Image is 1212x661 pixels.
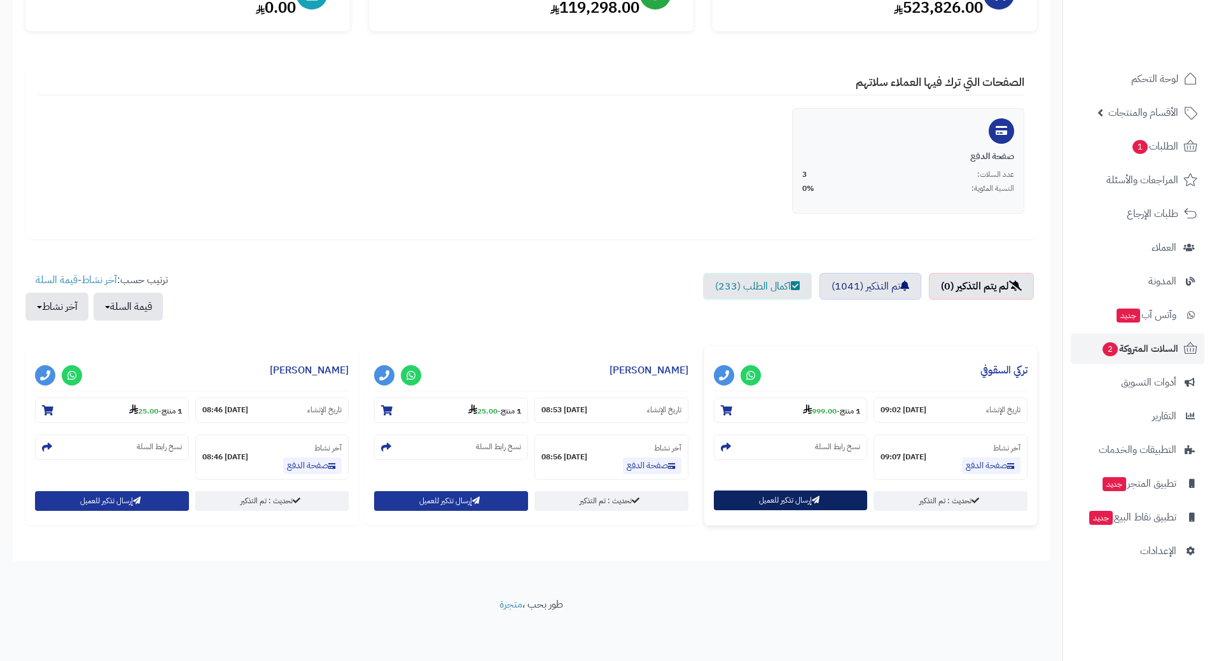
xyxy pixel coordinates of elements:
a: قيمة السلة [36,272,78,288]
span: 0% [802,183,814,194]
strong: 1 منتج [501,405,521,417]
span: النسبة المئوية: [972,183,1014,194]
a: تحديث : تم التذكير [534,491,688,511]
button: إرسال تذكير للعميل [374,491,528,511]
strong: 25.00 [129,405,158,417]
span: الإعدادات [1140,542,1176,560]
span: السلات المتروكة [1101,340,1178,358]
a: أدوات التسويق [1071,367,1204,398]
a: طلبات الإرجاع [1071,198,1204,229]
strong: 999.00 [803,405,837,417]
span: تطبيق نقاط البيع [1088,508,1176,526]
strong: [DATE] 08:46 [202,405,248,415]
section: نسخ رابط السلة [374,435,528,460]
span: الأقسام والمنتجات [1108,104,1178,122]
span: التقارير [1152,407,1176,425]
small: تاريخ الإنشاء [986,405,1020,415]
strong: [DATE] 09:02 [881,405,926,415]
button: آخر نشاط [25,293,88,321]
a: تحديث : تم التذكير [874,491,1027,511]
section: 1 منتج-25.00 [374,398,528,423]
a: تركي السقوفي [980,363,1027,378]
button: إرسال تذكير للعميل [35,491,189,511]
a: تطبيق نقاط البيعجديد [1071,502,1204,532]
a: التطبيقات والخدمات [1071,435,1204,465]
small: آخر نشاط [654,442,681,454]
a: لم يتم التذكير (0) [929,273,1034,300]
span: التطبيقات والخدمات [1099,441,1176,459]
span: عدد السلات: [977,169,1014,180]
small: - [803,404,860,417]
span: 1 [1132,140,1148,154]
a: الطلبات1 [1071,131,1204,162]
small: - [468,404,521,417]
span: جديد [1089,511,1113,525]
span: جديد [1103,477,1126,491]
strong: 25.00 [468,405,498,417]
a: صفحة الدفع [962,457,1020,474]
span: وآتس آب [1115,306,1176,324]
a: صفحة الدفع [283,457,342,474]
section: 1 منتج-999.00 [714,398,868,423]
a: تم التذكير (1041) [819,273,921,300]
small: تاريخ الإنشاء [647,405,681,415]
strong: [DATE] 08:53 [541,405,587,415]
a: [PERSON_NAME] [270,363,349,378]
small: آخر نشاط [314,442,342,454]
span: المدونة [1148,272,1176,290]
img: logo-2.png [1125,36,1200,62]
strong: [DATE] 08:56 [541,452,587,463]
button: إرسال تذكير للعميل [714,491,868,510]
a: آخر نشاط [81,272,117,288]
a: متجرة [499,597,522,612]
strong: 1 منتج [162,405,182,417]
a: المراجعات والأسئلة [1071,165,1204,195]
h4: الصفحات التي ترك فيها العملاء سلاتهم [38,76,1024,95]
a: التقارير [1071,401,1204,431]
a: صفحة الدفع [623,457,681,474]
strong: [DATE] 08:46 [202,452,248,463]
a: العملاء [1071,232,1204,263]
span: العملاء [1152,239,1176,256]
span: المراجعات والأسئلة [1106,171,1178,189]
strong: [DATE] 09:07 [881,452,926,463]
button: قيمة السلة [94,293,163,321]
a: تحديث : تم التذكير [195,491,349,511]
span: الطلبات [1131,137,1178,155]
span: 2 [1103,342,1118,356]
small: نسخ رابط السلة [815,442,860,452]
span: طلبات الإرجاع [1127,205,1178,223]
span: تطبيق المتجر [1101,475,1176,492]
span: لوحة التحكم [1131,70,1178,88]
span: جديد [1117,309,1140,323]
ul: ترتيب حسب: - [25,273,168,321]
span: 3 [802,169,807,180]
div: صفحة الدفع [802,150,1014,163]
strong: 1 منتج [840,405,860,417]
small: نسخ رابط السلة [137,442,182,452]
a: اكمال الطلب (233) [703,273,812,300]
small: تاريخ الإنشاء [307,405,342,415]
a: السلات المتروكة2 [1071,333,1204,364]
section: نسخ رابط السلة [35,435,189,460]
a: [PERSON_NAME] [609,363,688,378]
section: 1 منتج-25.00 [35,398,189,423]
small: نسخ رابط السلة [476,442,521,452]
a: المدونة [1071,266,1204,296]
a: الإعدادات [1071,536,1204,566]
small: آخر نشاط [993,442,1020,454]
a: وآتس آبجديد [1071,300,1204,330]
a: لوحة التحكم [1071,64,1204,94]
small: - [129,404,182,417]
span: أدوات التسويق [1121,373,1176,391]
section: نسخ رابط السلة [714,435,868,460]
a: تطبيق المتجرجديد [1071,468,1204,499]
